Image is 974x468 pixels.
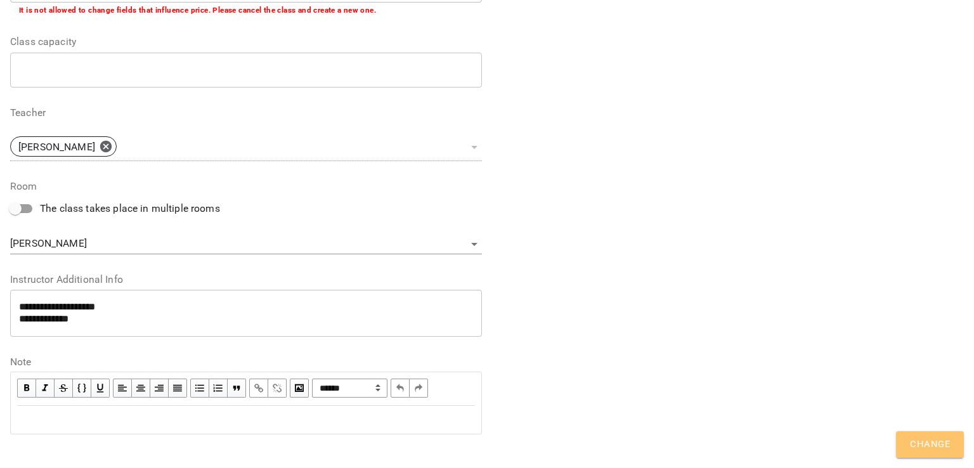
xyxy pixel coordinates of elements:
[169,379,187,398] button: Align Justify
[249,379,268,398] button: Link
[11,406,481,433] div: Edit text
[290,379,309,398] button: Image
[209,379,228,398] button: OL
[410,379,428,398] button: Redo
[312,379,387,398] select: Block type
[73,379,91,398] button: Monospace
[19,6,376,15] b: It is not allowed to change fields that influence price. Please cancel the class and create a new...
[150,379,169,398] button: Align Right
[132,379,150,398] button: Align Center
[91,379,110,398] button: Underline
[55,379,73,398] button: Strikethrough
[40,201,220,216] span: The class takes place in multiple rooms
[18,140,95,155] p: [PERSON_NAME]
[10,136,117,157] div: [PERSON_NAME]
[268,379,287,398] button: Remove Link
[10,234,482,254] div: [PERSON_NAME]
[228,379,246,398] button: Blockquote
[896,431,964,458] button: Change
[36,379,55,398] button: Italic
[10,133,482,161] div: [PERSON_NAME]
[312,379,387,398] span: Normal
[10,275,482,285] label: Instructor Additional Info
[10,357,482,367] label: Note
[113,379,132,398] button: Align Left
[910,436,950,453] span: Change
[10,37,482,47] label: Class capacity
[190,379,209,398] button: UL
[10,108,482,118] label: Teacher
[391,379,410,398] button: Undo
[17,379,36,398] button: Bold
[10,181,482,192] label: Room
